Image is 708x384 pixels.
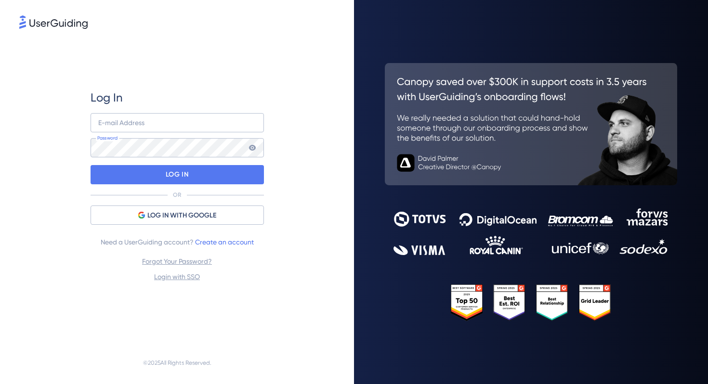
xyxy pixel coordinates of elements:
img: 8faab4ba6bc7696a72372aa768b0286c.svg [19,15,88,29]
img: 9302ce2ac39453076f5bc0f2f2ca889b.svg [393,208,669,255]
span: © 2025 All Rights Reserved. [143,357,211,369]
a: Create an account [195,238,254,246]
a: Forgot Your Password? [142,257,212,265]
p: LOG IN [166,167,188,182]
img: 26c0aa7c25a843aed4baddd2b5e0fa68.svg [385,63,677,185]
span: LOG IN WITH GOOGLE [147,210,216,221]
img: 25303e33045975176eb484905ab012ff.svg [451,284,612,321]
input: example@company.com [91,113,264,132]
span: Log In [91,90,123,105]
a: Login with SSO [154,273,200,281]
span: Need a UserGuiding account? [101,236,254,248]
p: OR [173,191,181,199]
